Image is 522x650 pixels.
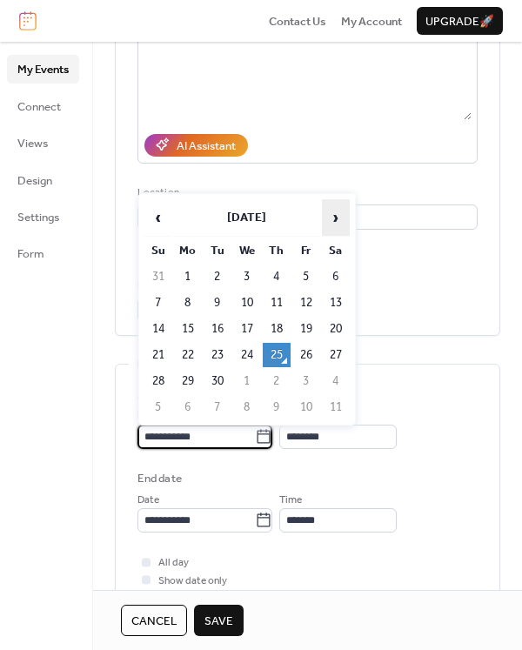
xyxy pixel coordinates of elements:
[144,291,172,315] td: 7
[322,238,350,263] th: Sa
[322,343,350,367] td: 27
[121,605,187,636] button: Cancel
[323,200,349,235] span: ›
[158,554,189,572] span: All day
[17,61,69,78] span: My Events
[341,12,402,30] a: My Account
[131,613,177,630] span: Cancel
[17,245,44,263] span: Form
[263,369,291,393] td: 2
[292,238,320,263] th: Fr
[174,317,202,341] td: 15
[144,265,172,289] td: 31
[204,291,231,315] td: 9
[425,13,494,30] span: Upgrade 🚀
[158,573,227,590] span: Show date only
[292,343,320,367] td: 26
[204,395,231,419] td: 7
[17,135,48,152] span: Views
[417,7,503,35] button: Upgrade🚀
[233,265,261,289] td: 3
[322,369,350,393] td: 4
[144,369,172,393] td: 28
[7,55,79,83] a: My Events
[279,492,302,509] span: Time
[7,239,79,267] a: Form
[19,11,37,30] img: logo
[322,317,350,341] td: 20
[233,343,261,367] td: 24
[17,172,52,190] span: Design
[7,129,79,157] a: Views
[144,134,248,157] button: AI Assistant
[145,200,171,235] span: ‹
[7,203,79,231] a: Settings
[292,265,320,289] td: 5
[322,291,350,315] td: 13
[233,238,261,263] th: We
[269,13,326,30] span: Contact Us
[137,470,182,487] div: End date
[204,265,231,289] td: 2
[174,291,202,315] td: 8
[263,317,291,341] td: 18
[137,184,474,202] div: Location
[174,343,202,367] td: 22
[204,343,231,367] td: 23
[322,265,350,289] td: 6
[263,343,291,367] td: 25
[233,291,261,315] td: 10
[233,369,261,393] td: 1
[177,137,236,155] div: AI Assistant
[204,613,233,630] span: Save
[174,199,320,237] th: [DATE]
[144,395,172,419] td: 5
[144,238,172,263] th: Su
[292,291,320,315] td: 12
[341,13,402,30] span: My Account
[263,291,291,315] td: 11
[174,369,202,393] td: 29
[204,369,231,393] td: 30
[292,369,320,393] td: 3
[137,492,159,509] span: Date
[233,395,261,419] td: 8
[269,12,326,30] a: Contact Us
[17,98,61,116] span: Connect
[174,238,202,263] th: Mo
[263,238,291,263] th: Th
[322,395,350,419] td: 11
[7,166,79,194] a: Design
[204,317,231,341] td: 16
[292,317,320,341] td: 19
[17,209,59,226] span: Settings
[204,238,231,263] th: Tu
[263,395,291,419] td: 9
[144,317,172,341] td: 14
[174,395,202,419] td: 6
[292,395,320,419] td: 10
[194,605,244,636] button: Save
[144,343,172,367] td: 21
[233,317,261,341] td: 17
[263,265,291,289] td: 4
[174,265,202,289] td: 1
[7,92,79,120] a: Connect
